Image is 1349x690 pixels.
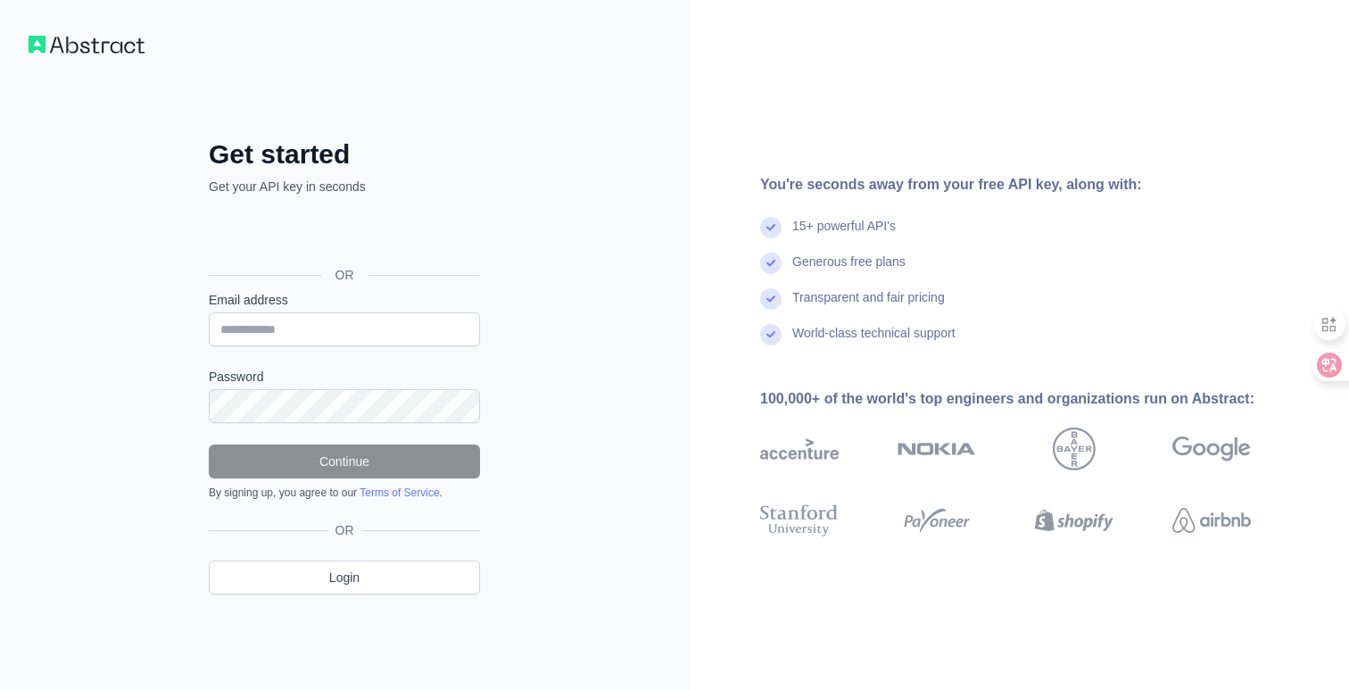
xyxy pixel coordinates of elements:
[760,253,782,274] img: check mark
[1172,501,1251,540] img: airbnb
[760,174,1308,195] div: You're seconds away from your free API key, along with:
[209,561,480,594] a: Login
[1035,501,1113,540] img: shopify
[209,291,480,309] label: Email address
[360,486,439,499] a: Terms of Service
[209,445,480,478] button: Continue
[209,486,480,500] div: By signing up, you agree to our .
[1172,428,1251,470] img: google
[898,501,976,540] img: payoneer
[29,36,145,54] img: Workflow
[200,215,485,254] iframe: “使用 Google 账号登录”按钮
[760,388,1308,410] div: 100,000+ of the world's top engineers and organizations run on Abstract:
[760,288,782,310] img: check mark
[760,428,839,470] img: accenture
[760,217,782,238] img: check mark
[760,324,782,345] img: check mark
[792,288,945,324] div: Transparent and fair pricing
[321,266,368,284] span: OR
[209,178,480,195] p: Get your API key in seconds
[792,217,896,253] div: 15+ powerful API's
[209,138,480,170] h2: Get started
[898,428,976,470] img: nokia
[328,521,361,539] span: OR
[209,368,480,386] label: Password
[760,501,839,540] img: stanford university
[792,324,956,360] div: World-class technical support
[792,253,906,288] div: Generous free plans
[1053,428,1096,470] img: bayer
